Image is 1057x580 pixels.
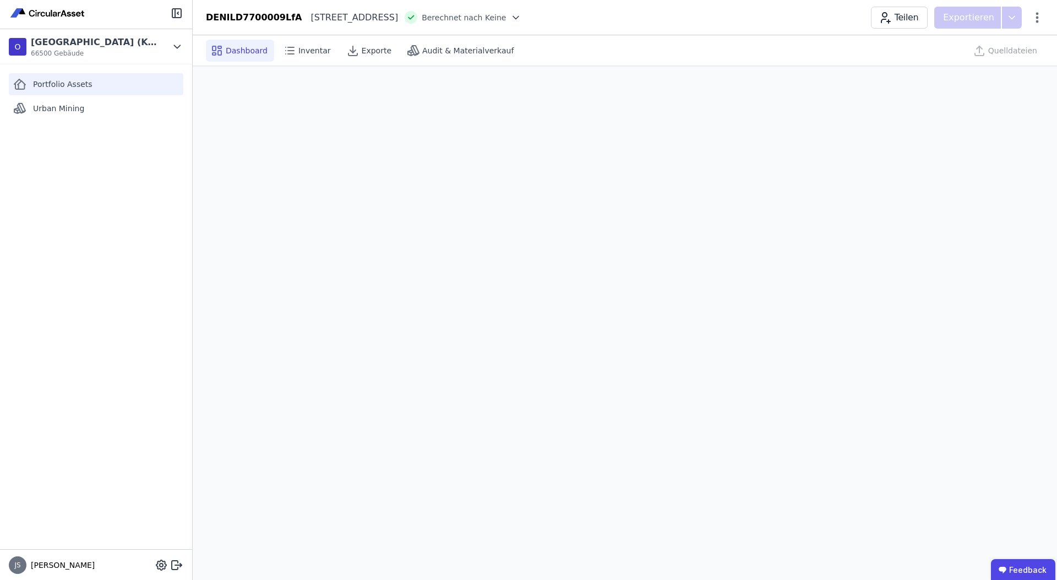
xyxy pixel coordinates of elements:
[33,79,92,90] span: Portfolio Assets
[206,11,302,24] div: DENILD7700009LfA
[298,45,331,56] span: Inventar
[9,7,87,20] img: Concular
[31,36,157,49] div: [GEOGRAPHIC_DATA] (Köster3)
[14,562,20,568] span: JS
[422,12,506,23] span: Berechnet nach Keine
[422,45,514,56] span: Audit & Materialverkauf
[362,45,391,56] span: Exporte
[26,560,95,571] span: [PERSON_NAME]
[302,11,399,24] div: [STREET_ADDRESS]
[226,45,268,56] span: Dashboard
[943,11,996,24] p: Exportieren
[31,49,157,58] span: 66500 Gebäude
[9,38,26,56] div: O
[33,103,84,114] span: Urban Mining
[871,7,928,29] button: Teilen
